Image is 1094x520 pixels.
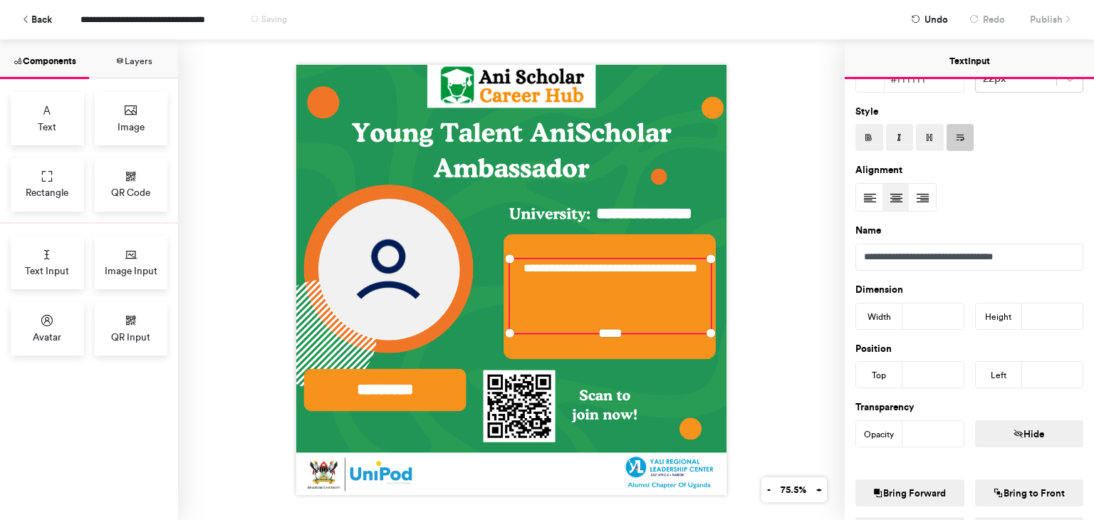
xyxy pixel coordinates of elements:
[855,183,937,212] div: Text Alignment Picker
[855,479,964,506] button: Bring Forward
[118,120,145,134] span: Image
[89,40,178,79] button: Layers
[855,342,892,356] label: Position
[924,7,948,32] span: Undo
[111,185,150,199] span: QR Code
[25,264,69,278] span: Text Input
[855,283,903,297] label: Dimension
[261,14,287,24] span: Saving
[775,477,811,502] button: 75.5%
[26,185,68,199] span: Rectangle
[855,105,878,119] label: Style
[855,163,902,177] label: Alignment
[904,7,955,32] button: Undo
[761,477,776,502] button: -
[856,303,902,331] div: Width
[976,303,1022,331] div: Height
[14,7,59,32] button: Back
[1023,449,1077,503] iframe: Drift Widget Chat Controller
[105,264,157,278] span: Image Input
[855,224,881,238] label: Name
[296,65,726,495] img: Background
[885,66,964,92] div: #ffffff
[318,199,460,340] img: Avatar
[976,362,1022,389] div: Left
[33,330,61,344] span: Avatar
[975,420,1084,447] button: Hide
[855,400,915,415] label: Transparency
[975,479,1084,506] button: Bring to Front
[856,362,902,389] div: Top
[811,477,827,502] button: +
[38,120,56,134] span: Text
[845,40,1094,79] button: Text Input
[111,330,150,344] span: QR Input
[856,421,902,448] div: Opacity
